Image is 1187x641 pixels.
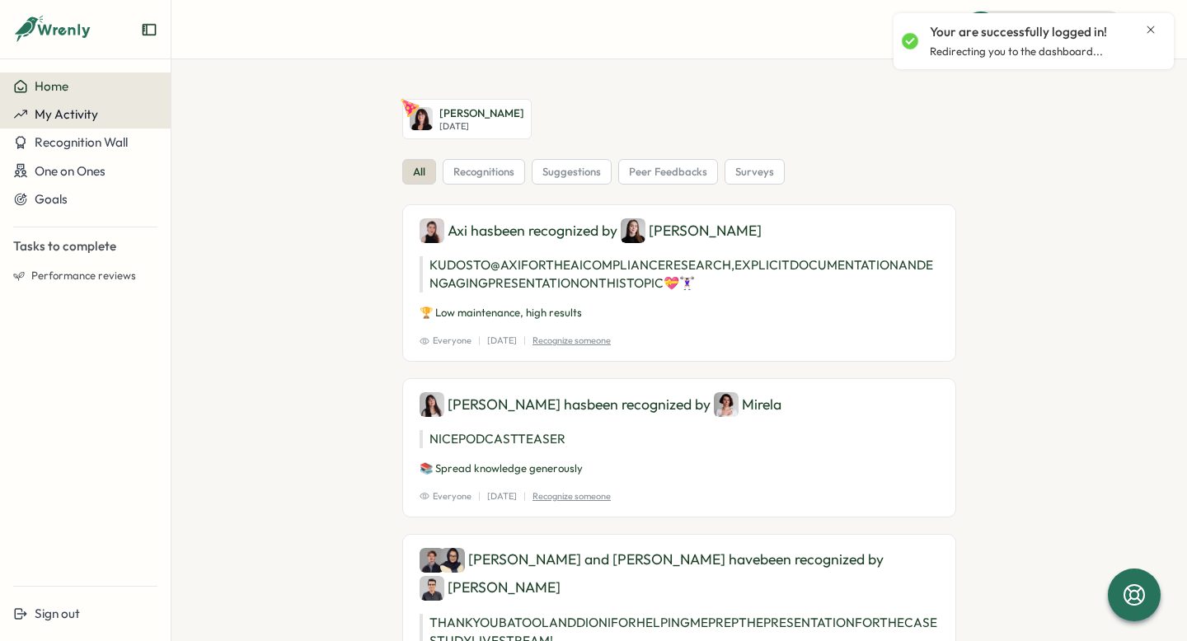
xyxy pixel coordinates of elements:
span: Sign out [35,606,80,621]
img: Dionisio Arredondo [420,548,444,573]
p: NICE PODCAST TEASER [420,430,939,448]
span: all [413,165,425,180]
span: One on Ones [35,163,106,179]
div: [PERSON_NAME] [621,218,762,243]
p: Recognize someone [533,489,611,503]
div: [PERSON_NAME] has been recognized by [420,392,939,417]
p: [DATE] [487,489,517,503]
span: Home [35,78,68,94]
p: Tasks to complete [13,237,157,255]
button: Quick Actions [962,11,1126,47]
span: suggestions [542,165,601,180]
div: Axi has been recognized by [420,218,939,243]
img: Hasan Naqvi [420,576,444,601]
p: | [523,334,526,348]
span: Performance reviews [31,269,136,283]
span: Everyone [420,489,472,503]
p: | [478,489,481,503]
span: surveys [735,165,774,180]
p: KUDOS TO @AXI FOR THE AI COMPLIANCE RESEARCH, EXPLICIT DOCUMENTATION AND ENGAGING PRESENTATION ON... [420,256,939,292]
div: Mirela [714,392,781,417]
p: Recognize someone [533,334,611,348]
img: Elena Ladushyna [621,218,645,243]
img: Axi Molnar [420,218,444,243]
img: Andrea Lopez [420,392,444,417]
img: Batool Fatima [440,548,465,573]
a: Marta Ponari[PERSON_NAME][DATE] [402,99,532,139]
div: [PERSON_NAME] and [PERSON_NAME] have been recognized by [420,548,939,601]
p: [DATE] [439,121,524,132]
span: Goals [35,191,68,207]
p: 🏆 Low maintenance, high results [420,306,939,320]
span: recognitions [453,165,514,180]
p: | [523,489,526,503]
span: Everyone [420,334,472,348]
img: Marta Ponari [410,107,433,130]
span: My Activity [35,106,98,122]
span: peer feedbacks [629,165,707,180]
p: [PERSON_NAME] [439,106,524,121]
p: 📚 Spread knowledge generously [420,461,939,476]
button: Close notification [1144,23,1157,36]
span: Recognition Wall [35,134,128,150]
div: [PERSON_NAME] [420,576,561,601]
p: | [478,334,481,348]
p: Redirecting you to the dashboard... [930,44,1103,59]
img: Mirela Mus [714,392,739,417]
p: Your are successfully logged in! [930,23,1107,41]
button: Expand sidebar [141,21,157,38]
p: [DATE] [487,334,517,348]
